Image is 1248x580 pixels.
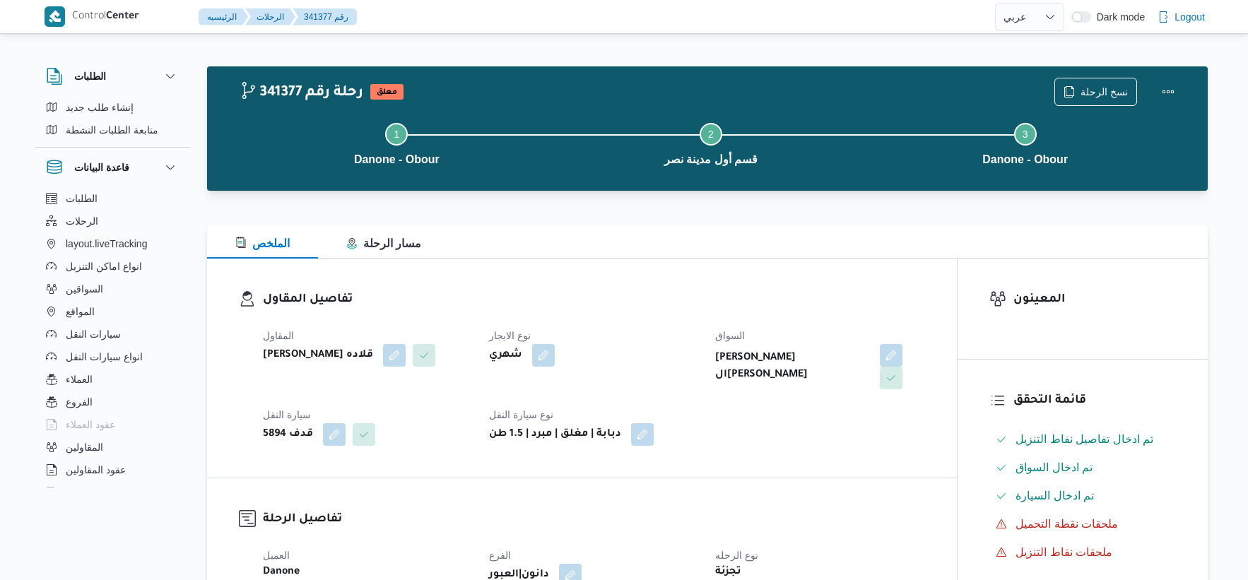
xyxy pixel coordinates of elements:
[35,187,190,493] div: قاعدة البيانات
[1013,290,1176,309] h3: المعينون
[1016,433,1153,445] span: تم ادخال تفاصيل نفاط التنزيل
[489,426,621,443] b: دبابة | مغلق | مبرد | 1.5 طن
[106,11,139,23] b: Center
[40,210,184,232] button: الرحلات
[66,416,115,433] span: عقود العملاء
[394,129,399,140] span: 1
[14,523,59,566] iframe: chat widget
[40,368,184,391] button: العملاء
[1016,487,1094,504] span: تم ادخال السيارة
[46,68,179,85] button: الطلبات
[66,280,103,297] span: السواقين
[708,129,714,140] span: 2
[66,303,95,320] span: المواقع
[1016,431,1153,448] span: تم ادخال تفاصيل نفاط التنزيل
[199,8,248,25] button: الرئيسيه
[40,391,184,413] button: الفروع
[489,330,531,341] span: نوع الايجار
[66,99,134,116] span: إنشاء طلب جديد
[235,237,290,249] span: الملخص
[40,187,184,210] button: الطلبات
[66,258,142,275] span: انواع اماكن التنزيل
[489,347,522,364] b: شهري
[40,119,184,141] button: متابعة الطلبات النشطة
[489,550,511,561] span: الفرع
[40,96,184,119] button: إنشاء طلب جديد
[46,159,179,176] button: قاعدة البيانات
[66,484,124,501] span: اجهزة التليفون
[40,481,184,504] button: اجهزة التليفون
[66,461,126,478] span: عقود المقاولين
[1091,11,1145,23] span: Dark mode
[1016,490,1094,502] span: تم ادخال السيارة
[990,456,1176,479] button: تم ادخال السواق
[377,88,397,97] b: معلق
[263,510,925,529] h3: تفاصيل الرحلة
[40,413,184,436] button: عقود العملاء
[40,255,184,278] button: انواع اماكن التنزيل
[370,84,404,100] span: معلق
[1054,78,1137,106] button: نسخ الرحلة
[45,6,65,27] img: X8yXhbKr1z7QwAAAABJRU5ErkJggg==
[66,213,98,230] span: الرحلات
[715,550,758,561] span: نوع الرحله
[40,458,184,481] button: عقود المقاولين
[990,541,1176,564] button: ملحقات نقاط التنزيل
[263,550,290,561] span: العميل
[263,426,313,443] b: قدف 5894
[982,151,1068,168] span: Danone - Obour
[66,122,158,138] span: متابعة الطلبات النشطة
[1013,391,1176,410] h3: قائمة التحقق
[74,159,129,176] h3: قاعدة البيانات
[1016,461,1093,473] span: تم ادخال السواق
[293,8,357,25] button: 341377 رقم
[990,513,1176,535] button: ملحقات نقطة التحميل
[66,348,143,365] span: انواع سيارات النقل
[1154,78,1182,106] button: Actions
[1081,83,1128,100] span: نسخ الرحلة
[554,106,869,179] button: قسم أول مدينة نصر
[1016,518,1118,530] span: ملحقات نقطة التحميل
[990,485,1176,507] button: تم ادخال السيارة
[489,409,553,420] span: نوع سيارة النقل
[40,300,184,323] button: المواقع
[40,278,184,300] button: السواقين
[263,347,373,364] b: [PERSON_NAME] قلاده
[40,436,184,458] button: المقاولين
[868,106,1182,179] button: Danone - Obour
[263,290,925,309] h3: تفاصيل المقاول
[35,96,190,147] div: الطلبات
[40,323,184,345] button: سيارات النقل
[664,151,758,168] span: قسم أول مدينة نصر
[66,190,98,207] span: الطلبات
[346,237,421,249] span: مسار الرحلة
[990,428,1176,451] button: تم ادخال تفاصيل نفاط التنزيل
[1152,3,1211,31] button: Logout
[1016,544,1112,561] span: ملحقات نقاط التنزيل
[66,326,121,343] span: سيارات النقل
[240,84,363,102] h2: 341377 رحلة رقم
[263,330,294,341] span: المقاول
[66,439,103,456] span: المقاولين
[66,235,147,252] span: layout.liveTracking
[66,393,93,410] span: الفروع
[74,68,106,85] h3: الطلبات
[715,330,745,341] span: السواق
[1016,459,1093,476] span: تم ادخال السواق
[245,8,295,25] button: الرحلات
[715,350,869,384] b: [PERSON_NAME] ال[PERSON_NAME]
[66,371,93,388] span: العملاء
[240,106,554,179] button: Danone - Obour
[1023,129,1028,140] span: 3
[354,151,440,168] span: Danone - Obour
[1016,516,1118,533] span: ملحقات نقطة التحميل
[40,232,184,255] button: layout.liveTracking
[1175,8,1205,25] span: Logout
[263,409,311,420] span: سيارة النقل
[1016,546,1112,558] span: ملحقات نقاط التنزيل
[40,345,184,368] button: انواع سيارات النقل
